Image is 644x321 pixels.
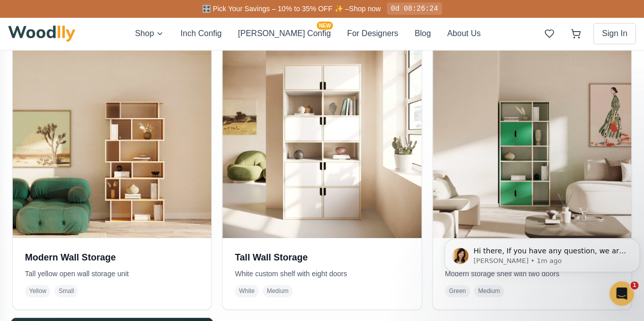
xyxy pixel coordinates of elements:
img: Woodlly [8,25,75,42]
span: NEW [317,21,332,30]
iframe: Intercom live chat [609,281,634,306]
h3: Tall Wall Storage [235,250,409,265]
span: White [235,285,259,297]
a: Shop now [349,5,380,13]
button: [PERSON_NAME] ConfigNEW [238,27,330,40]
div: 0d 08:26:24 [387,3,442,15]
button: About Us [447,27,481,40]
img: Vertical Wall Storage [433,39,631,238]
button: Sign In [593,23,636,44]
span: Medium [263,285,293,297]
button: Shop [135,27,164,40]
h3: Modern Wall Storage [25,250,199,265]
button: For Designers [347,27,398,40]
span: Small [54,285,78,297]
p: White custom shelf with eight doors [235,269,409,279]
span: 🎛️ Pick Your Savings – 10% to 35% OFF ✨ – [202,5,349,13]
span: 1 [630,281,638,289]
img: Modern Wall Storage [13,39,211,238]
span: Yellow [25,285,50,297]
p: Tall yellow open wall storage unit [25,269,199,279]
button: Blog [414,27,431,40]
button: Inch Config [180,27,221,40]
iframe: Intercom notifications message [440,217,644,294]
img: Tall Wall Storage [222,39,421,238]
